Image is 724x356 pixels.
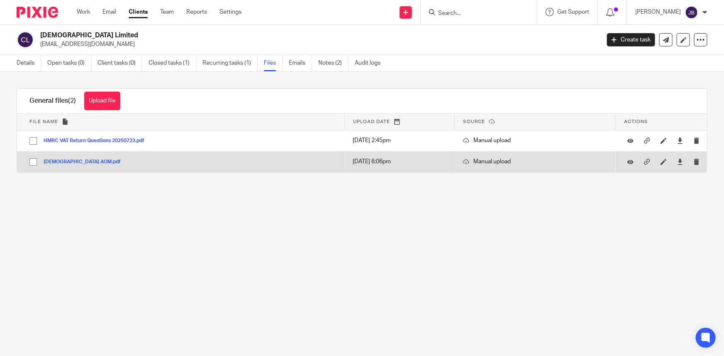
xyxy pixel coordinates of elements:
[685,6,698,19] img: svg%3E
[557,9,589,15] span: Get Support
[463,136,607,145] p: Manual upload
[84,92,120,110] button: Upload file
[44,159,127,165] button: [DEMOGRAPHIC_DATA] AOM.pdf
[44,138,151,144] button: HMRC VAT Return Questions 20250723.pdf
[264,55,283,71] a: Files
[635,8,681,16] p: [PERSON_NAME]
[677,136,683,145] a: Download
[186,8,207,16] a: Reports
[129,8,148,16] a: Clients
[77,8,90,16] a: Work
[624,119,648,124] span: Actions
[40,31,484,40] h2: [DEMOGRAPHIC_DATA] Limited
[318,55,349,71] a: Notes (2)
[68,97,76,104] span: (2)
[40,40,595,48] p: [EMAIL_ADDRESS][DOMAIN_NAME]
[160,8,174,16] a: Team
[47,55,91,71] a: Open tasks (0)
[289,55,312,71] a: Emails
[353,157,446,166] p: [DATE] 6:06pm
[17,55,41,71] a: Details
[353,119,390,124] span: Upload date
[29,97,76,105] h1: General files
[355,55,387,71] a: Audit logs
[25,133,41,149] input: Select
[17,7,58,18] img: Pixie
[677,157,683,166] a: Download
[102,8,116,16] a: Email
[353,136,446,145] p: [DATE] 2:45pm
[202,55,258,71] a: Recurring tasks (1)
[98,55,142,71] a: Client tasks (0)
[149,55,196,71] a: Closed tasks (1)
[219,8,241,16] a: Settings
[25,154,41,170] input: Select
[463,119,485,124] span: Source
[463,157,607,166] p: Manual upload
[17,31,34,48] img: svg%3E
[437,10,512,17] input: Search
[607,33,655,46] a: Create task
[29,119,58,124] span: File name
